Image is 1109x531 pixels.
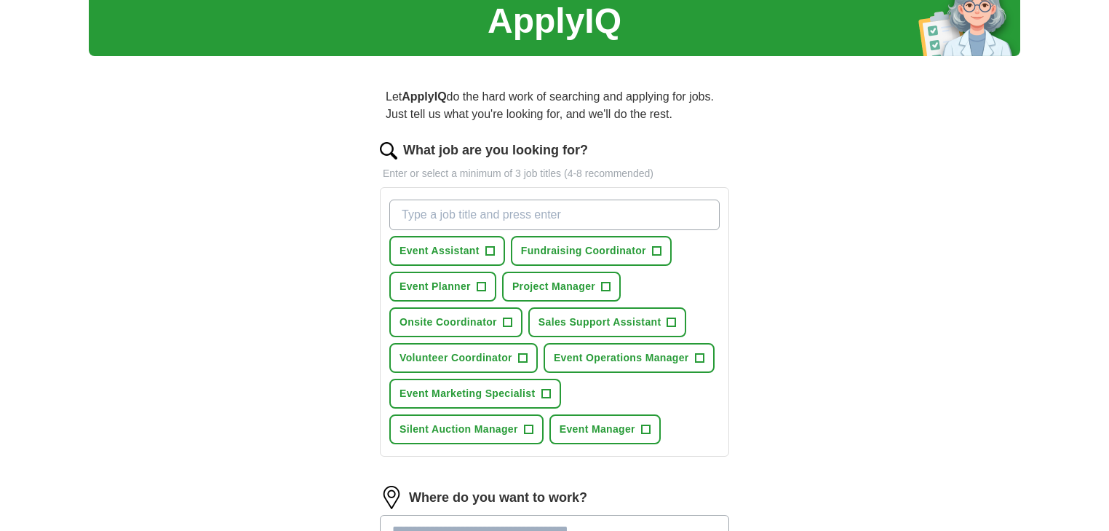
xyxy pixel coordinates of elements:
input: Type a job title and press enter [389,200,720,230]
p: Enter or select a minimum of 3 job titles (4-8 recommended) [380,166,729,181]
span: Project Manager [512,279,595,294]
button: Event Marketing Specialist [389,379,561,409]
button: Volunteer Coordinator [389,343,538,373]
span: Event Manager [560,422,635,437]
span: Onsite Coordinator [400,315,497,330]
button: Sales Support Assistant [528,307,687,337]
button: Silent Auction Manager [389,414,544,444]
button: Event Planner [389,272,496,302]
img: location.png [380,486,403,509]
span: Sales Support Assistant [538,315,661,330]
span: Silent Auction Manager [400,422,518,437]
span: Fundraising Coordinator [521,243,646,259]
button: Event Assistant [389,236,505,266]
button: Onsite Coordinator [389,307,522,337]
button: Event Operations Manager [544,343,715,373]
span: Event Assistant [400,243,480,259]
button: Event Manager [549,414,661,444]
img: search.png [380,142,397,160]
p: Let do the hard work of searching and applying for jobs. Just tell us what you're looking for, an... [380,82,729,129]
span: Event Planner [400,279,471,294]
span: Event Marketing Specialist [400,386,536,401]
span: Volunteer Coordinator [400,350,512,366]
span: Event Operations Manager [554,350,689,366]
button: Project Manager [502,272,621,302]
strong: ApplyIQ [402,90,446,103]
label: What job are you looking for? [403,141,588,160]
label: Where do you want to work? [409,488,587,508]
button: Fundraising Coordinator [511,236,672,266]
